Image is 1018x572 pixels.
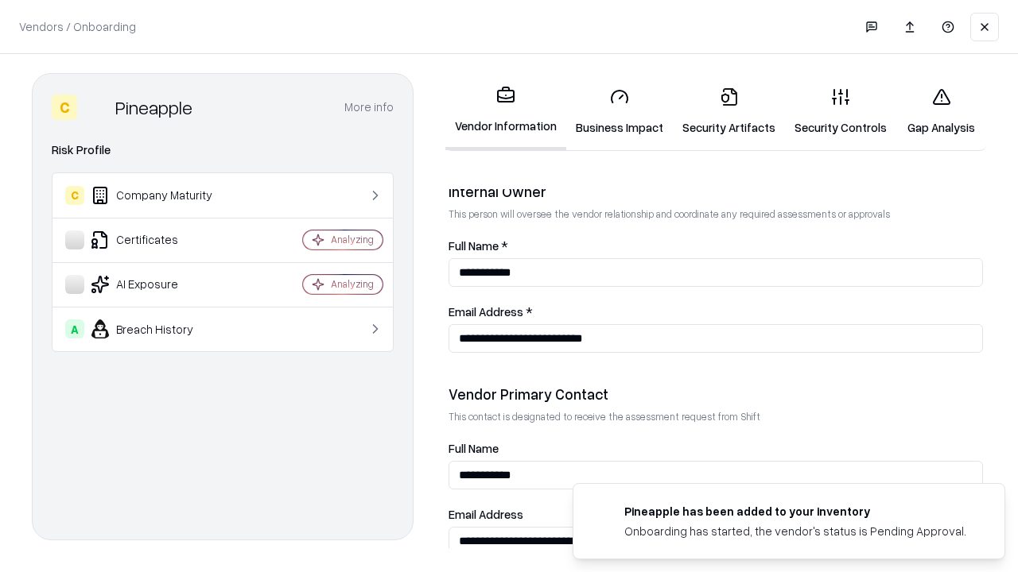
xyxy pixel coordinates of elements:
div: Analyzing [331,233,374,246]
a: Business Impact [566,75,673,149]
div: Pineapple [115,95,192,120]
div: Analyzing [331,277,374,291]
div: C [65,186,84,205]
div: AI Exposure [65,275,255,294]
div: C [52,95,77,120]
img: Pineapple [84,95,109,120]
a: Gap Analysis [896,75,986,149]
a: Vendor Information [445,73,566,150]
div: Onboarding has started, the vendor's status is Pending Approval. [624,523,966,539]
p: This contact is designated to receive the assessment request from Shift [449,410,983,423]
a: Security Artifacts [673,75,785,149]
div: A [65,319,84,338]
button: More info [344,93,394,122]
p: Vendors / Onboarding [19,18,136,35]
div: Vendor Primary Contact [449,385,983,404]
label: Full Name [449,443,983,454]
label: Email Address [449,508,983,520]
label: Email Address * [449,306,983,318]
label: Full Name * [449,240,983,252]
div: Company Maturity [65,186,255,205]
div: Pineapple has been added to your inventory [624,503,966,520]
img: pineappleenergy.com [593,503,612,522]
div: Breach History [65,319,255,338]
a: Security Controls [785,75,896,149]
div: Risk Profile [52,141,394,160]
div: Certificates [65,230,255,249]
p: This person will oversee the vendor relationship and coordinate any required assessments or appro... [449,207,983,221]
div: Internal Owner [449,182,983,201]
